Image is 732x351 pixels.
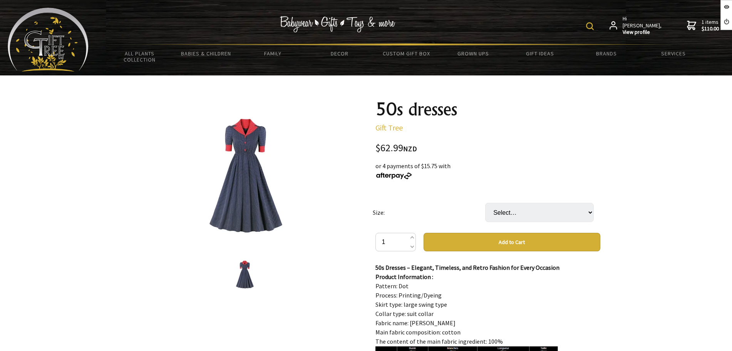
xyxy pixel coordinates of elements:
a: Family [240,45,306,62]
img: Afterpay [375,172,412,179]
a: Services [640,45,707,62]
a: Babies & Children [173,45,240,62]
a: Custom Gift Box [373,45,440,62]
a: Gift Ideas [506,45,573,62]
h1: 50s dresses [375,100,600,119]
a: 1 items$110.00 [687,15,719,36]
img: Babyware - Gifts - Toys and more... [8,8,89,72]
a: Brands [573,45,640,62]
img: Babywear - Gifts - Toys & more [280,16,395,32]
span: NZD [403,144,417,153]
a: Decor [306,45,373,62]
a: All Plants Collection [106,45,173,68]
div: or 4 payments of $15.75 with [375,161,600,180]
div: $62.99 [375,143,600,154]
span: 1 items [702,18,719,32]
strong: $110.00 [702,25,719,32]
img: 50s dresses [184,115,305,235]
img: 50s dresses [230,260,259,289]
td: Size: [373,192,485,233]
strong: Product Information : [375,273,433,281]
span: Hi [PERSON_NAME], [623,15,662,36]
a: Gift Tree [375,123,403,132]
a: Hi [PERSON_NAME],View profile [610,15,662,36]
a: Grown Ups [440,45,506,62]
strong: 50s Dresses – Elegant, Timeless, and Retro Fashion for Every Occasion [375,264,559,271]
img: product search [586,22,594,30]
strong: View profile [623,29,662,36]
button: Add to Cart [424,233,600,251]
